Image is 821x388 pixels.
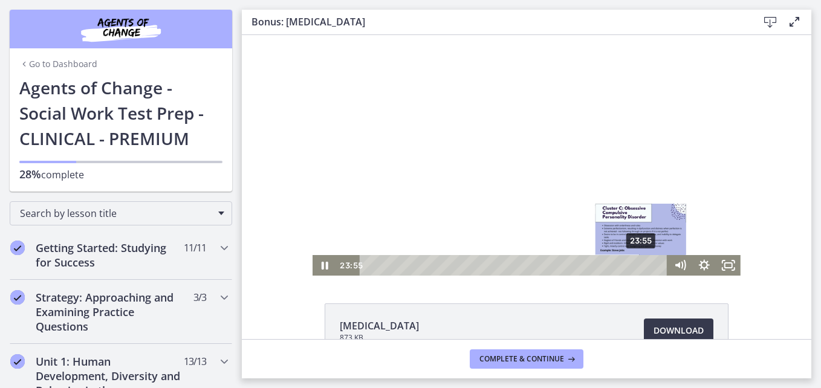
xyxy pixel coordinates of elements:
[470,349,583,369] button: Complete & continue
[644,318,713,343] a: Download
[184,354,206,369] span: 13 / 13
[19,167,41,181] span: 28%
[10,354,25,369] i: Completed
[475,220,499,241] button: Fullscreen
[654,323,704,338] span: Download
[19,167,222,182] p: complete
[36,290,183,334] h2: Strategy: Approaching and Examining Practice Questions
[10,241,25,255] i: Completed
[251,15,739,29] h3: Bonus: [MEDICAL_DATA]
[340,333,419,343] span: 873 KB
[48,15,193,44] img: Agents of Change Social Work Test Prep
[450,220,475,241] button: Show settings menu
[36,241,183,270] h2: Getting Started: Studying for Success
[242,35,811,276] iframe: Video Lesson
[10,201,232,225] div: Search by lesson title
[184,241,206,255] span: 11 / 11
[340,318,419,333] span: [MEDICAL_DATA]
[20,207,212,220] span: Search by lesson title
[19,58,97,70] a: Go to Dashboard
[479,354,564,364] span: Complete & continue
[193,290,206,305] span: 3 / 3
[19,75,222,151] h1: Agents of Change - Social Work Test Prep - CLINICAL - PREMIUM
[426,220,450,241] button: Mute
[10,290,25,305] i: Completed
